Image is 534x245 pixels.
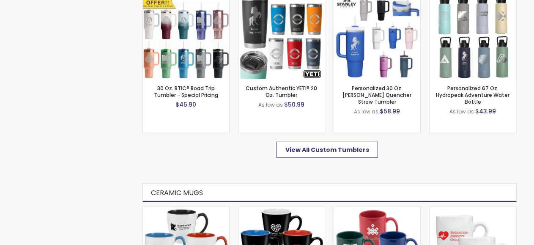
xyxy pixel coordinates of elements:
span: $58.99 [380,107,400,116]
a: Personalized 67 Oz. Hydrapeak Adventure Water Bottle [436,85,509,105]
h2: Ceramic Mugs [142,183,517,202]
span: $45.90 [175,100,196,109]
span: As low as [354,108,379,115]
a: 30 Oz. RTIC® Road Trip Tumbler - Special Pricing [154,85,218,99]
a: View All Custom Tumblers [277,142,378,158]
span: View All Custom Tumblers [285,146,369,154]
a: 16 Oz Two-Tone Ceramic Bistro Mug [143,206,229,214]
span: $50.99 [284,100,304,109]
span: As low as [449,108,474,115]
span: $43.99 [475,107,496,116]
a: Custom Authentic YETI® 20 Oz. Tumbler [246,85,317,99]
a: Personalized 30 Oz. [PERSON_NAME] Quencher Straw Tumbler [343,85,412,105]
a: 12 Oz Two-Tone Ceramic Mug [238,206,325,214]
span: As low as [258,101,283,108]
a: 12 Oz Seattle Classic Color Ceramic Mug [334,206,420,214]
